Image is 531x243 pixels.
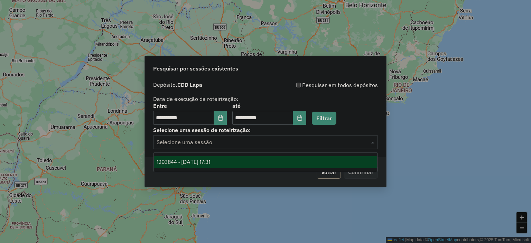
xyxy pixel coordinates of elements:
div: Pesquisar em todos depósitos [265,81,378,89]
label: Entre [153,102,227,110]
label: Selecione uma sessão de roteirização: [153,126,378,134]
span: Pesquisar por sessões existentes [153,64,238,73]
label: Data de execução da roteirização: [153,95,239,103]
button: Filtrar [312,112,336,125]
span: 1293844 - [DATE] 17:31 [157,159,210,165]
ng-dropdown-panel: Options list [153,152,378,172]
button: Choose Date [293,111,306,125]
button: Choose Date [214,111,227,125]
label: até [232,102,306,110]
strong: CDD Lapa [177,81,202,88]
label: Depósito: [153,81,202,89]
